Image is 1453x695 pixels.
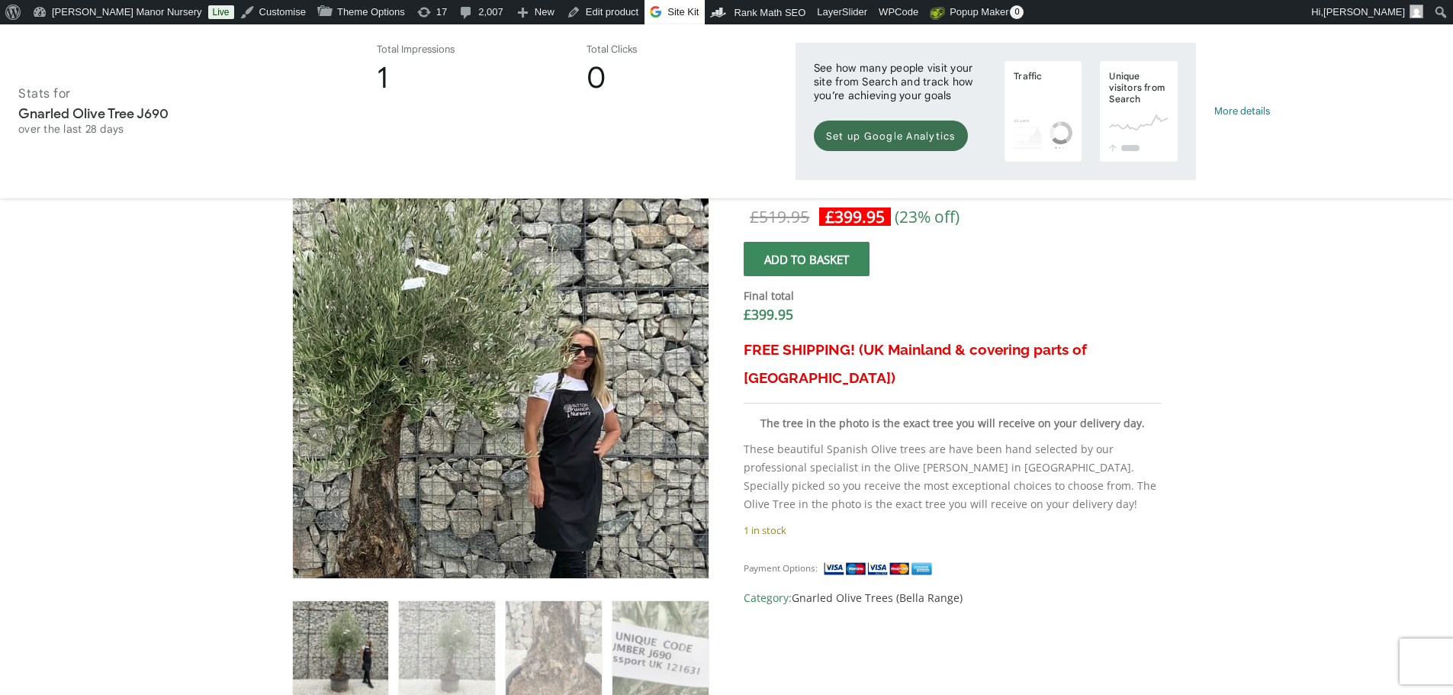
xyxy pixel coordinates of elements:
[744,242,870,276] button: Add to basket
[734,7,805,18] span: Rank Math SEO
[814,121,968,151] button: Set up Google Analytics
[750,206,759,227] span: £
[587,43,637,56] span: Total Clicks
[18,86,358,101] div: Stats for
[760,416,1145,430] strong: The tree in the photo is the exact tree you will receive on your delivery day.
[1010,5,1024,19] span: 0
[814,61,986,102] p: See how many people visit your site from Search and track how you’re achieving your goals
[377,60,389,96] span: 1
[377,43,455,56] span: Total Impressions
[744,336,1161,392] h3: FREE SHIPPING! (UK Mainland & covering parts of [GEOGRAPHIC_DATA])
[744,440,1161,513] p: These beautiful Spanish Olive trees are have been hand selected by our professional specialist in...
[895,206,960,227] span: (23% off)
[208,5,234,19] a: Live
[1323,6,1405,18] span: [PERSON_NAME]
[18,122,358,136] p: over the last 28 days
[587,60,606,96] span: 0
[750,206,809,227] bdi: 519.95
[825,206,885,227] bdi: 399.95
[18,105,358,136] div: Gnarled Olive Tree J690
[792,590,963,605] a: Gnarled Olive Trees (Bella Range)
[744,305,793,323] bdi: 399.95
[744,305,751,323] span: £
[744,589,1161,607] span: Category:
[826,130,956,143] span: Set up Google Analytics
[825,206,834,227] span: £
[1014,70,1072,91] h3: Traffic
[667,6,699,18] span: Site Kit
[823,561,937,577] img: payment supported
[1214,105,1270,117] a: More details
[744,287,1161,305] dt: Final total
[744,562,818,574] small: Payment Options:
[744,521,1161,539] p: 1 in stock
[1109,70,1168,114] h3: Unique visitors from Search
